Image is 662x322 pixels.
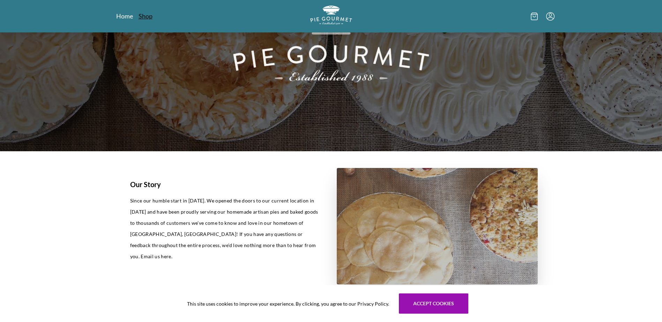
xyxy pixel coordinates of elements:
[310,6,352,27] a: Logo
[130,179,320,190] h1: Our Story
[130,195,320,262] p: Since our humble start in [DATE]. We opened the doors to our current location in [DATE] and have ...
[546,12,555,21] button: Menu
[116,12,133,20] a: Home
[139,12,153,20] a: Shop
[187,300,389,307] span: This site uses cookies to improve your experience. By clicking, you agree to our Privacy Policy.
[399,293,468,314] button: Accept cookies
[337,168,538,285] img: story
[310,6,352,25] img: logo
